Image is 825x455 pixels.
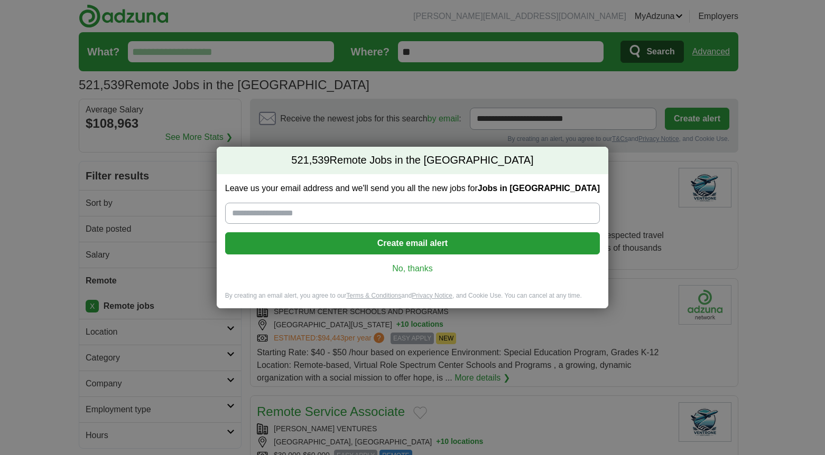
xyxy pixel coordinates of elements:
a: Terms & Conditions [346,292,401,299]
h2: Remote Jobs in the [GEOGRAPHIC_DATA] [217,147,608,174]
label: Leave us your email address and we'll send you all the new jobs for [225,183,600,194]
button: Create email alert [225,232,600,254]
div: By creating an email alert, you agree to our and , and Cookie Use. You can cancel at any time. [217,291,608,309]
a: No, thanks [234,263,591,274]
strong: Jobs in [GEOGRAPHIC_DATA] [478,184,600,193]
span: 521,539 [291,153,329,168]
a: Privacy Notice [412,292,452,299]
